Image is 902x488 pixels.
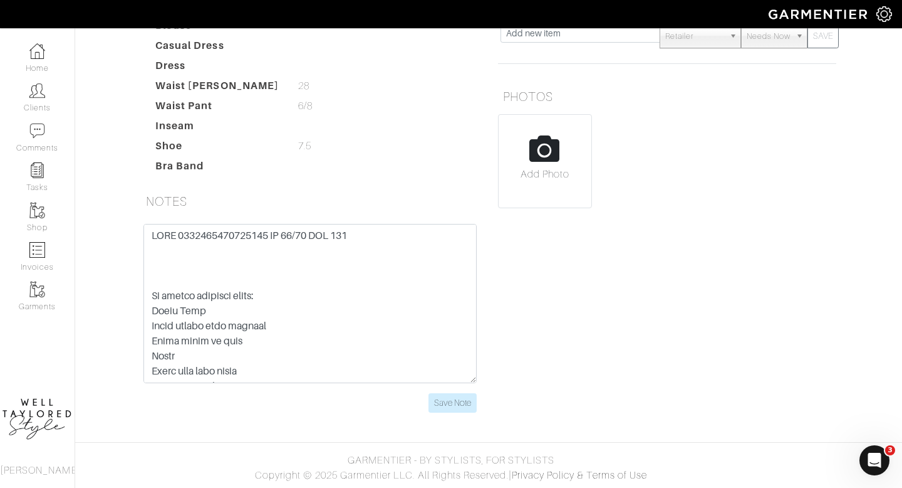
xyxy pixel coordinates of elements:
input: Add new item [500,23,660,43]
img: garmentier-logo-header-white-b43fb05a5012e4ada735d5af1a66efaba907eab6374d6393d1fbf88cb4ef424d.png [762,3,876,25]
img: gear-icon-white-bd11855cb880d31180b6d7d6211b90ccbf57a29d726f0c71d8c61bd08dd39cc2.png [876,6,892,22]
span: 3 [885,445,895,455]
h5: PHOTOS [498,84,836,109]
span: 6/8 [298,98,313,114]
textarea: LORE 0332465470725145 IP 66/70 DOL 131 Si ametco adipisci elits: Doeiu Temp Incid utlabo etdo mag... [143,224,477,383]
dt: Waist [PERSON_NAME] [146,78,289,98]
img: reminder-icon-8004d30b9f0a5d33ae49ab947aed9ed385cf756f9e5892f1edd6e32f2345188e.png [29,162,45,178]
img: orders-icon-0abe47150d42831381b5fb84f609e132dff9fe21cb692f30cb5eec754e2cba89.png [29,242,45,258]
iframe: Intercom live chat [859,445,889,475]
img: clients-icon-6bae9207a08558b7cb47a8932f037763ab4055f8c8b6bfacd5dc20c3e0201464.png [29,83,45,98]
span: Needs Now [747,24,791,49]
h5: NOTES [141,189,479,214]
span: Copyright © 2025 Garmentier LLC. All Rights Reserved. [255,470,509,481]
a: Privacy Policy & Terms of Use [512,470,647,481]
span: Retailer [665,24,724,49]
button: SAVE [807,23,839,48]
dt: Shoe [146,139,289,159]
img: comment-icon-a0a6a9ef722e966f86d9cbdc48e553b5cf19dbc54f86b18d962a5391bc8f6eb6.png [29,123,45,139]
span: 28 [298,78,309,93]
dt: Blouse [146,18,289,38]
span: 7.5 [298,139,311,154]
img: garments-icon-b7da505a4dc4fd61783c78ac3ca0ef83fa9d6f193b1c9dc38574b1d14d53ca28.png [29,282,45,297]
dt: Inseam [146,119,289,139]
dt: Bra Band [146,159,289,179]
img: garments-icon-b7da505a4dc4fd61783c78ac3ca0ef83fa9d6f193b1c9dc38574b1d14d53ca28.png [29,203,45,218]
dt: Casual Dress [146,38,289,58]
dt: Dress [146,58,289,78]
input: Save Note [428,393,477,413]
dt: Waist Pant [146,98,289,119]
img: dashboard-icon-dbcd8f5a0b271acd01030246c82b418ddd0df26cd7fceb0bd07c9910d44c42f6.png [29,43,45,59]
